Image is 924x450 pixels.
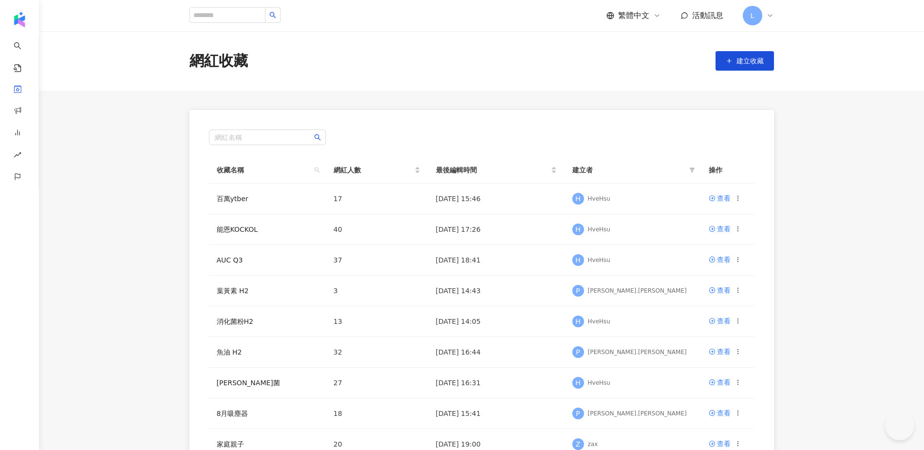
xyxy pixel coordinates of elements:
div: 網紅收藏 [189,51,248,71]
span: rise [14,145,21,167]
td: [DATE] 18:41 [428,245,565,276]
span: H [575,255,581,265]
span: 18 [334,410,342,417]
div: 查看 [717,285,731,296]
td: [DATE] 17:26 [428,214,565,245]
a: 查看 [709,285,731,296]
span: L [751,10,754,21]
span: 活動訊息 [692,11,723,20]
div: 查看 [717,254,731,265]
div: 查看 [717,346,731,357]
div: HveHsu [588,225,610,234]
td: [DATE] 16:44 [428,337,565,368]
span: 17 [334,195,342,203]
a: 查看 [709,224,731,234]
div: 查看 [717,377,731,388]
span: 13 [334,318,342,325]
a: 查看 [709,377,731,388]
td: [DATE] 14:05 [428,306,565,337]
a: 8月吸塵器 [217,410,248,417]
span: H [575,193,581,204]
span: search [314,167,320,173]
div: 查看 [717,224,731,234]
span: 40 [334,225,342,233]
span: 建立者 [572,165,685,175]
div: HveHsu [588,379,610,387]
span: H [575,316,581,327]
a: 家庭親子 [217,440,244,448]
div: HveHsu [588,256,610,264]
a: 查看 [709,438,731,449]
div: HveHsu [588,195,610,203]
span: P [576,408,580,419]
div: [PERSON_NAME].[PERSON_NAME] [588,410,687,418]
span: filter [689,167,695,173]
div: 查看 [717,438,731,449]
span: 收藏名稱 [217,165,310,175]
a: 百萬ytber [217,195,248,203]
span: 32 [334,348,342,356]
a: 查看 [709,346,731,357]
a: search [14,35,33,73]
td: [DATE] 15:46 [428,184,565,214]
div: [PERSON_NAME].[PERSON_NAME] [588,287,687,295]
a: AUC Q3 [217,256,243,264]
div: zax [588,440,598,449]
a: 查看 [709,193,731,204]
span: 3 [334,287,338,295]
div: [PERSON_NAME].[PERSON_NAME] [588,348,687,356]
a: [PERSON_NAME]菌 [217,379,280,387]
a: 魚油 H2 [217,348,242,356]
td: [DATE] 16:31 [428,368,565,398]
a: 能恩KOCKOL [217,225,258,233]
div: 查看 [717,193,731,204]
span: search [314,134,321,141]
span: 繁體中文 [618,10,649,21]
th: 最後編輯時間 [428,157,565,184]
span: filter [687,163,697,177]
button: 建立收藏 [716,51,774,71]
span: H [575,224,581,235]
span: P [576,285,580,296]
th: 網紅人數 [326,157,428,184]
a: 葉黃素 H2 [217,287,249,295]
span: Z [576,439,581,450]
a: 查看 [709,316,731,326]
span: H [575,377,581,388]
span: 網紅人數 [334,165,413,175]
a: 查看 [709,254,731,265]
span: 27 [334,379,342,387]
div: 查看 [717,408,731,418]
span: 建立收藏 [736,57,764,65]
span: P [576,347,580,357]
span: 20 [334,440,342,448]
img: logo icon [12,12,27,27]
a: 查看 [709,408,731,418]
div: 查看 [717,316,731,326]
span: 37 [334,256,342,264]
td: [DATE] 15:41 [428,398,565,429]
iframe: Help Scout Beacon - Open [885,411,914,440]
a: 消化菌粉H2 [217,318,253,325]
td: [DATE] 14:43 [428,276,565,306]
span: search [312,163,322,177]
div: HveHsu [588,318,610,326]
span: search [269,12,276,19]
th: 操作 [701,157,754,184]
span: 最後編輯時間 [436,165,549,175]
